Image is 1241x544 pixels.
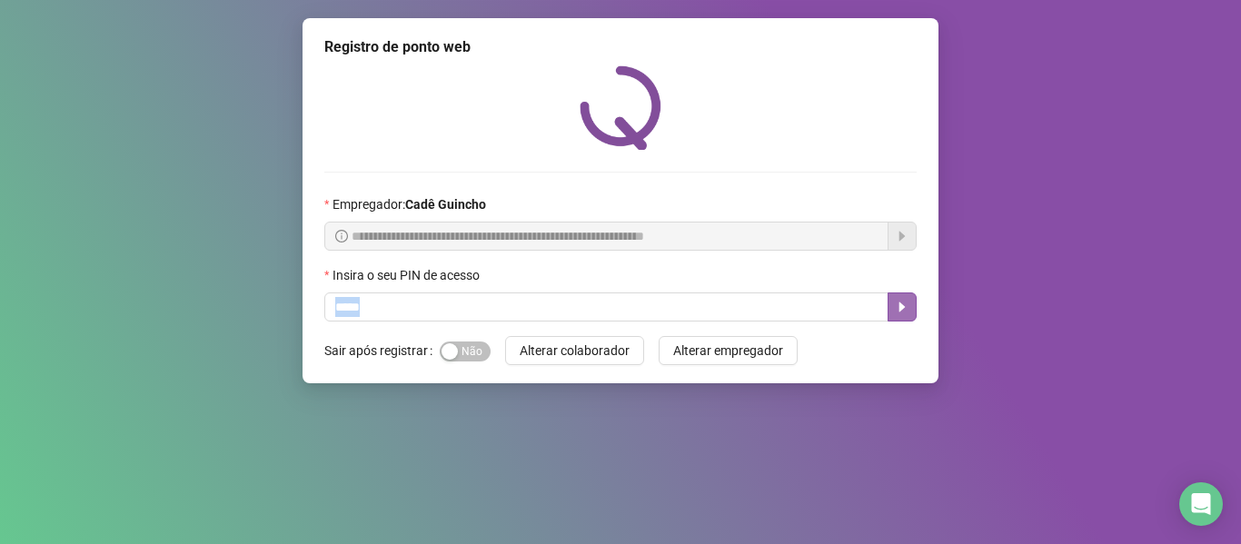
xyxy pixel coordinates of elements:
label: Sair após registrar [324,336,440,365]
button: Alterar colaborador [505,336,644,365]
div: Open Intercom Messenger [1179,482,1223,526]
span: caret-right [895,300,909,314]
label: Insira o seu PIN de acesso [324,265,491,285]
span: info-circle [335,230,348,242]
img: QRPoint [580,65,661,150]
button: Alterar empregador [659,336,798,365]
div: Registro de ponto web [324,36,917,58]
span: Alterar colaborador [520,341,630,361]
span: Empregador : [333,194,486,214]
span: Alterar empregador [673,341,783,361]
strong: Cadê Guincho [405,197,486,212]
